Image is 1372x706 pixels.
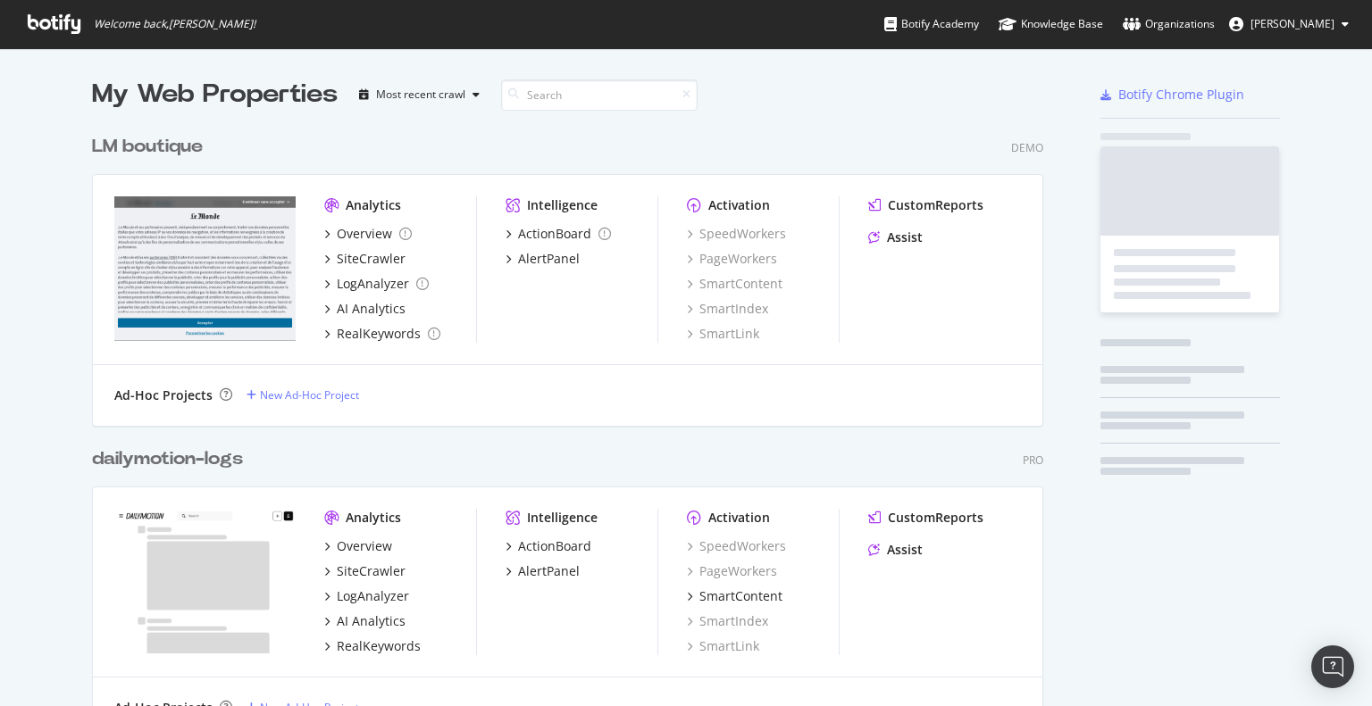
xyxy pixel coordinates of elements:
[687,537,786,555] a: SpeedWorkers
[337,562,406,580] div: SiteCrawler
[1011,140,1043,155] div: Demo
[260,387,359,403] div: New Ad-Hoc Project
[1118,86,1244,104] div: Botify Chrome Plugin
[527,196,598,214] div: Intelligence
[92,446,243,472] div: dailymotion-logs
[518,250,580,268] div: AlertPanel
[708,196,770,214] div: Activation
[884,15,979,33] div: Botify Academy
[114,386,213,404] div: Ad-Hoc Projects
[337,637,421,655] div: RealKeywords
[114,509,296,653] img: www.dailymotion.com
[1251,16,1334,31] span: frederic Devigne
[888,509,983,527] div: CustomReports
[1100,86,1244,104] a: Botify Chrome Plugin
[506,537,591,555] a: ActionBoard
[92,77,338,112] div: My Web Properties
[114,196,296,341] img: - JA
[324,300,406,318] a: AI Analytics
[518,562,580,580] div: AlertPanel
[337,225,392,243] div: Overview
[527,509,598,527] div: Intelligence
[687,637,759,655] a: SmartLink
[376,89,465,100] div: Most recent crawl
[324,250,406,268] a: SiteCrawler
[337,250,406,268] div: SiteCrawler
[324,637,421,655] a: RealKeywords
[687,300,768,318] a: SmartIndex
[699,587,782,605] div: SmartContent
[337,612,406,630] div: AI Analytics
[324,225,412,243] a: Overview
[1311,645,1354,688] div: Open Intercom Messenger
[687,587,782,605] a: SmartContent
[92,134,210,160] a: LM boutique
[324,275,429,293] a: LogAnalyzer
[324,537,392,555] a: Overview
[1123,15,1215,33] div: Organizations
[687,275,782,293] a: SmartContent
[687,562,777,580] a: PageWorkers
[94,17,255,31] span: Welcome back, [PERSON_NAME] !
[352,80,487,109] button: Most recent crawl
[687,325,759,343] a: SmartLink
[518,225,591,243] div: ActionBoard
[337,587,409,605] div: LogAnalyzer
[506,225,611,243] a: ActionBoard
[92,446,250,472] a: dailymotion-logs
[1215,10,1363,38] button: [PERSON_NAME]
[887,541,923,559] div: Assist
[337,537,392,555] div: Overview
[247,387,359,403] a: New Ad-Hoc Project
[337,275,409,293] div: LogAnalyzer
[868,541,923,559] a: Assist
[324,562,406,580] a: SiteCrawler
[324,587,409,605] a: LogAnalyzer
[868,509,983,527] a: CustomReports
[887,228,923,246] div: Assist
[687,250,777,268] a: PageWorkers
[708,509,770,527] div: Activation
[346,509,401,527] div: Analytics
[506,250,580,268] a: AlertPanel
[506,562,580,580] a: AlertPanel
[1023,453,1043,468] div: Pro
[868,196,983,214] a: CustomReports
[888,196,983,214] div: CustomReports
[999,15,1103,33] div: Knowledge Base
[337,325,421,343] div: RealKeywords
[92,134,203,160] div: LM boutique
[687,612,768,630] a: SmartIndex
[868,228,923,246] a: Assist
[346,196,401,214] div: Analytics
[687,225,786,243] a: SpeedWorkers
[337,300,406,318] div: AI Analytics
[518,537,591,555] div: ActionBoard
[324,325,440,343] a: RealKeywords
[324,612,406,630] a: AI Analytics
[501,79,698,111] input: Search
